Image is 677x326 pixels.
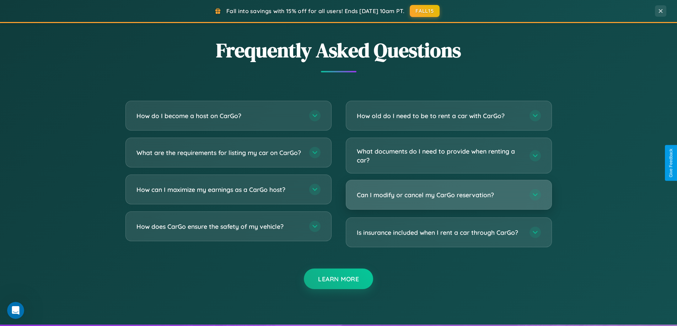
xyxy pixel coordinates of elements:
[136,148,302,157] h3: What are the requirements for listing my car on CarGo?
[357,111,522,120] h3: How old do I need to be to rent a car with CarGo?
[226,7,404,15] span: Fall into savings with 15% off for all users! Ends [DATE] 10am PT.
[136,185,302,194] h3: How can I maximize my earnings as a CarGo host?
[125,37,552,64] h2: Frequently Asked Questions
[357,147,522,164] h3: What documents do I need to provide when renting a car?
[410,5,440,17] button: FALL15
[136,222,302,231] h3: How does CarGo ensure the safety of my vehicle?
[668,149,673,177] div: Give Feedback
[304,269,373,289] button: Learn More
[357,228,522,237] h3: Is insurance included when I rent a car through CarGo?
[357,190,522,199] h3: Can I modify or cancel my CarGo reservation?
[136,111,302,120] h3: How do I become a host on CarGo?
[7,302,24,319] iframe: Intercom live chat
